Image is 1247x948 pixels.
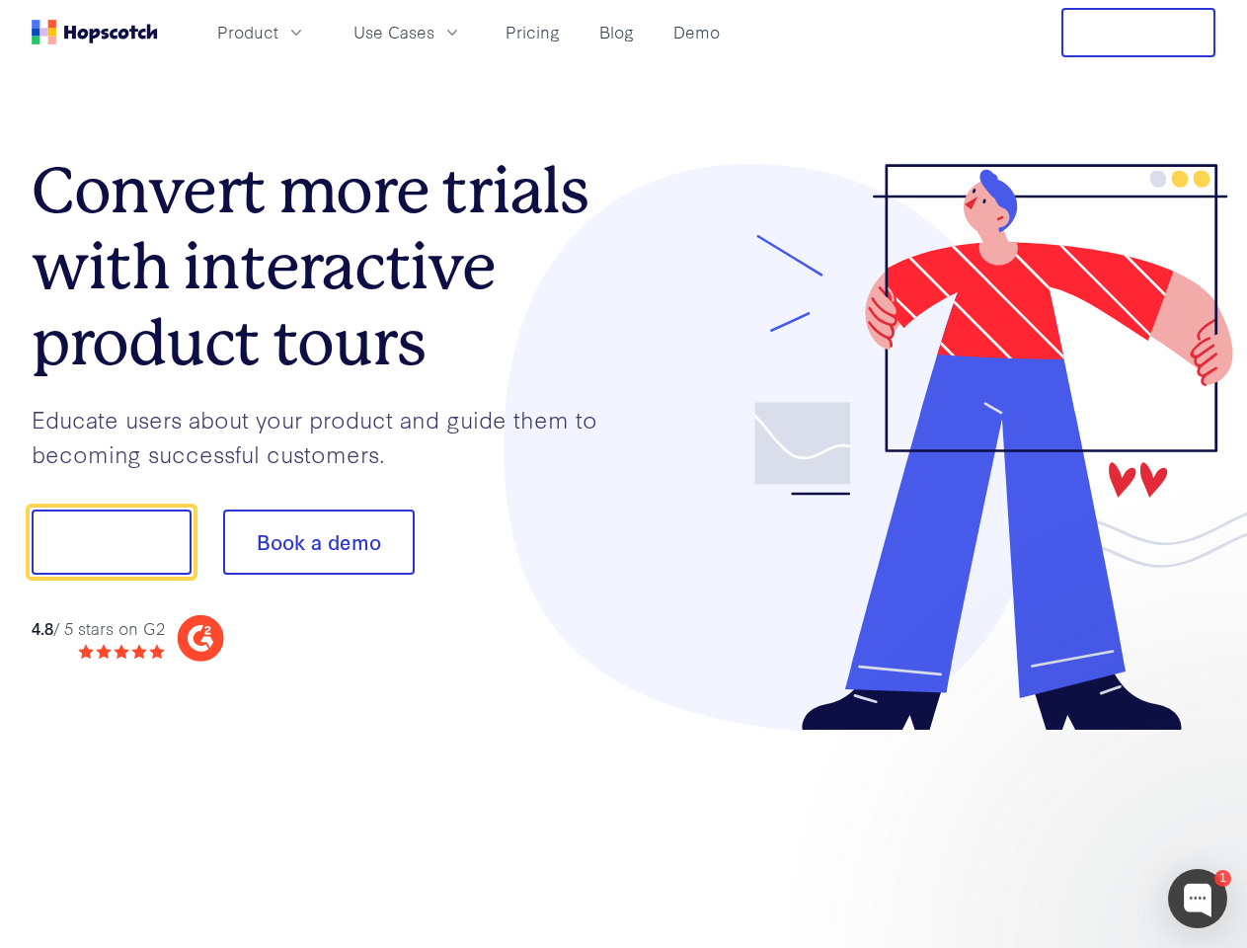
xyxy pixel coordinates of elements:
button: Product [205,16,318,48]
button: Use Cases [342,16,474,48]
h1: Convert more trials with interactive product tours [32,153,624,380]
div: / 5 stars on G2 [32,616,165,641]
a: Home [32,20,158,44]
span: Product [217,20,278,44]
button: Book a demo [223,510,415,575]
button: Show me! [32,510,192,575]
a: Demo [665,16,728,48]
a: Pricing [498,16,568,48]
div: 1 [1214,870,1231,887]
button: Free Trial [1061,8,1215,57]
span: Use Cases [353,20,434,44]
strong: 4.8 [32,616,53,639]
p: Educate users about your product and guide them to becoming successful customers. [32,402,624,470]
a: Blog [591,16,642,48]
